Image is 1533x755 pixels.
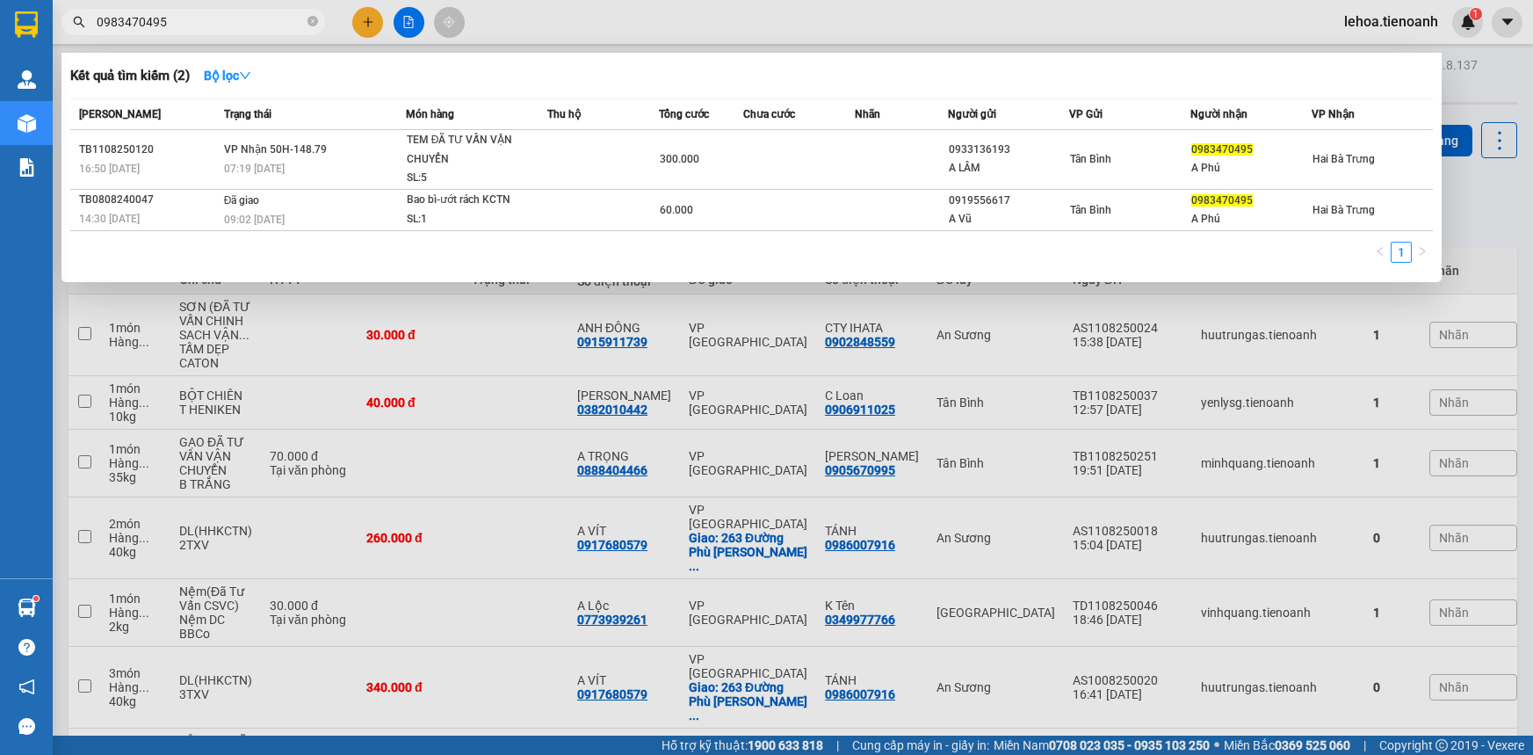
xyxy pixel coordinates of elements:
[224,143,327,156] span: VP Nhận 50H-148.79
[743,108,795,120] span: Chưa cước
[18,639,35,656] span: question-circle
[239,69,251,82] span: down
[660,153,699,165] span: 300.000
[97,12,304,32] input: Tìm tên, số ĐT hoặc mã đơn
[70,67,190,85] h3: Kết quả tìm kiếm ( 2 )
[18,599,36,617] img: warehouse-icon
[190,62,265,90] button: Bộ lọcdown
[948,108,996,120] span: Người gửi
[224,163,285,175] span: 07:19 [DATE]
[1191,210,1311,229] div: A Phú
[407,131,539,169] div: TEM ĐÃ TƯ VẤN VẬN CHUYỂN
[18,114,36,133] img: warehouse-icon
[1191,194,1253,207] span: 0983470495
[79,213,140,225] span: 14:30 [DATE]
[407,210,539,229] div: SL: 1
[855,108,880,120] span: Nhãn
[1190,108,1247,120] span: Người nhận
[1191,143,1253,156] span: 0983470495
[659,108,709,120] span: Tổng cước
[1070,204,1111,216] span: Tân Bình
[15,11,38,38] img: logo-vxr
[18,70,36,89] img: warehouse-icon
[18,718,35,735] span: message
[1370,242,1391,263] button: left
[1312,204,1375,216] span: Hai Bà Trưng
[949,210,1068,229] div: A Vũ
[224,214,285,226] span: 09:02 [DATE]
[547,108,581,120] span: Thu hộ
[204,69,251,83] strong: Bộ lọc
[949,192,1068,210] div: 0919556617
[224,194,260,207] span: Đã giao
[18,679,35,695] span: notification
[407,169,539,188] div: SL: 5
[224,108,271,120] span: Trạng thái
[1191,159,1311,178] div: A Phú
[949,141,1068,159] div: 0933136193
[79,163,140,175] span: 16:50 [DATE]
[79,108,161,120] span: [PERSON_NAME]
[1392,243,1411,262] a: 1
[18,158,36,177] img: solution-icon
[1375,246,1385,257] span: left
[79,141,219,159] div: TB1108250120
[1312,153,1375,165] span: Hai Bà Trưng
[33,596,39,601] sup: 1
[660,204,693,216] span: 60.000
[1391,242,1412,263] li: 1
[307,14,318,31] span: close-circle
[1312,108,1355,120] span: VP Nhận
[949,159,1068,178] div: A LÂM
[1370,242,1391,263] li: Previous Page
[73,16,85,28] span: search
[1070,153,1111,165] span: Tân Bình
[79,191,219,209] div: TB0808240047
[1412,242,1433,263] button: right
[1069,108,1103,120] span: VP Gửi
[406,108,454,120] span: Món hàng
[1417,246,1428,257] span: right
[307,16,318,26] span: close-circle
[407,191,539,210] div: Bao bì-ướt rách KCTN
[1412,242,1433,263] li: Next Page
